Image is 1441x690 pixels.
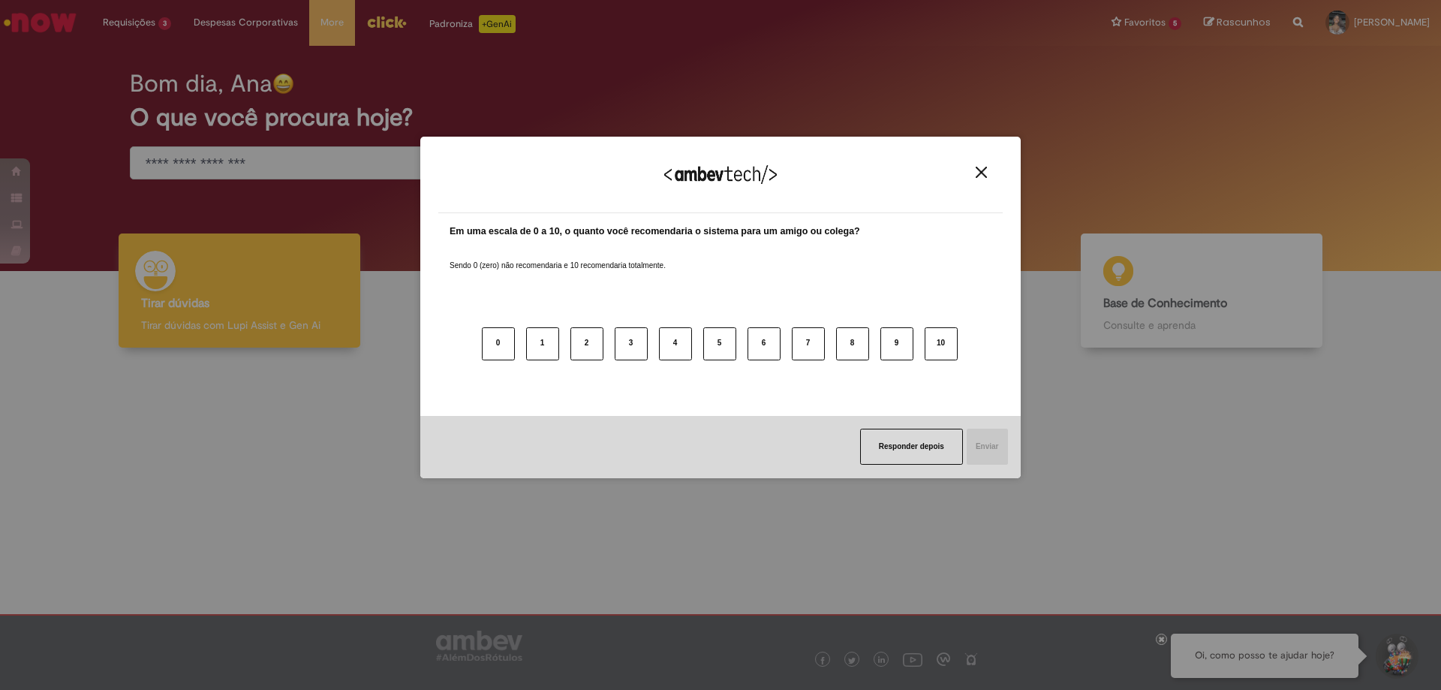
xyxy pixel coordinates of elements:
[792,327,825,360] button: 7
[836,327,869,360] button: 8
[748,327,781,360] button: 6
[659,327,692,360] button: 4
[925,327,958,360] button: 10
[976,167,987,178] img: Close
[450,243,666,271] label: Sendo 0 (zero) não recomendaria e 10 recomendaria totalmente.
[971,166,991,179] button: Close
[450,224,860,239] label: Em uma escala de 0 a 10, o quanto você recomendaria o sistema para um amigo ou colega?
[482,327,515,360] button: 0
[664,165,777,184] img: Logo Ambevtech
[860,429,963,465] button: Responder depois
[703,327,736,360] button: 5
[880,327,913,360] button: 9
[615,327,648,360] button: 3
[526,327,559,360] button: 1
[570,327,603,360] button: 2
